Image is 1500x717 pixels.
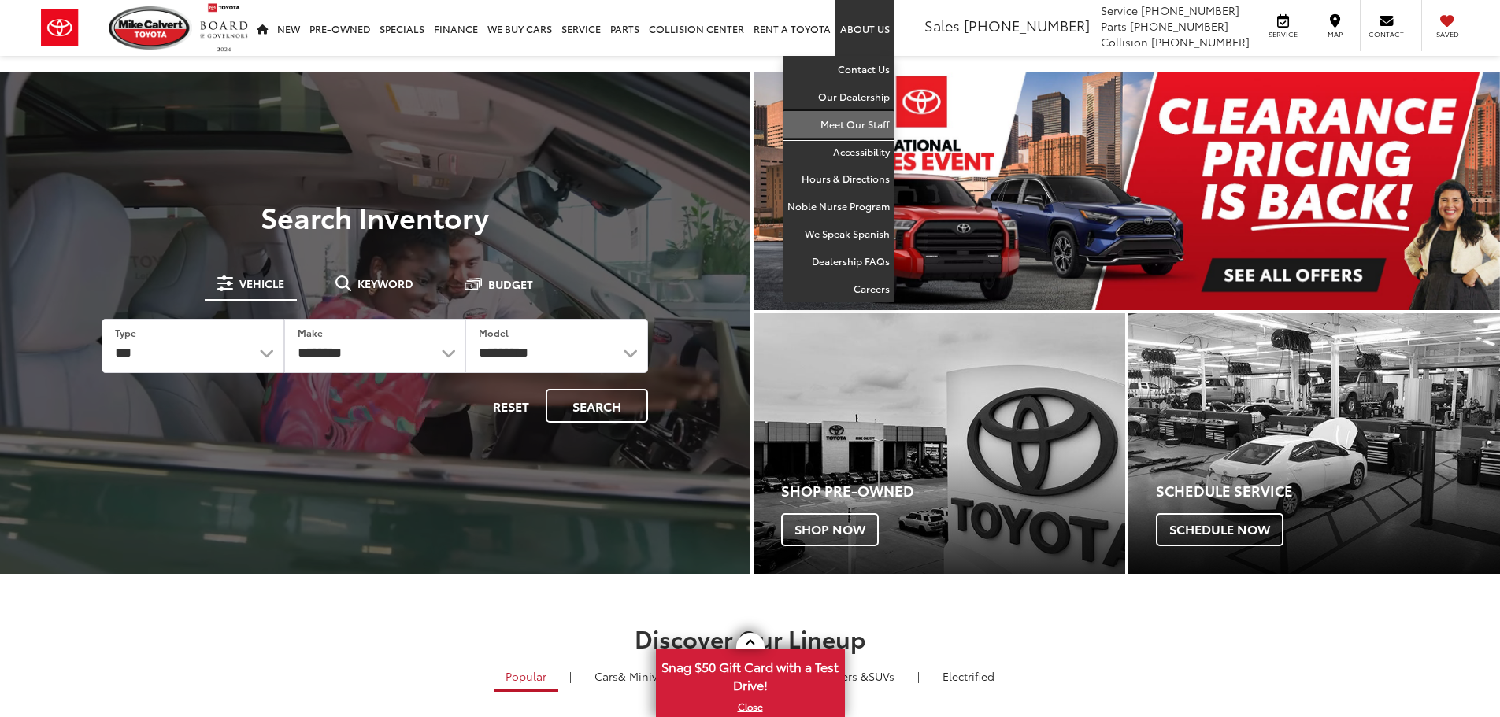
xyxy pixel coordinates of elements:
span: [PHONE_NUMBER] [1151,34,1250,50]
span: Shop Now [781,513,879,546]
a: Cars [583,663,683,689]
a: Popular [494,663,558,692]
a: SUVs [787,663,906,689]
span: Collision [1101,34,1148,50]
a: Shop Pre-Owned Shop Now [754,313,1125,574]
a: Hours & Directions [783,165,894,193]
a: Dealership FAQs [783,248,894,275]
img: Mike Calvert Toyota [109,6,192,50]
span: [PHONE_NUMBER] [1130,18,1228,34]
h4: Shop Pre-Owned [781,483,1125,499]
h2: Discover Our Lineup [195,625,1306,651]
a: Meet Our Staff [783,111,894,139]
span: [PHONE_NUMBER] [1141,2,1239,18]
span: Sales [924,15,960,35]
a: Accessibility [783,139,894,166]
span: Vehicle [239,278,284,289]
span: Parts [1101,18,1127,34]
label: Model [479,326,509,339]
span: Map [1317,29,1352,39]
a: We Speak Spanish [783,220,894,248]
a: Our Dealership [783,83,894,111]
a: Contact Us [783,56,894,83]
h4: Schedule Service [1156,483,1500,499]
span: Budget [488,279,533,290]
a: Noble Nurse Program [783,193,894,220]
a: Schedule Service Schedule Now [1128,313,1500,574]
label: Type [115,326,136,339]
div: Toyota [1128,313,1500,574]
span: Contact [1369,29,1404,39]
label: Make [298,326,323,339]
span: Keyword [357,278,413,289]
li: | [565,668,576,684]
a: Electrified [931,663,1006,689]
span: Service [1101,2,1138,18]
span: Service [1265,29,1301,39]
span: Snag $50 Gift Card with a Test Drive! [657,650,843,698]
a: Careers [783,275,894,302]
span: [PHONE_NUMBER] [964,15,1090,35]
div: Toyota [754,313,1125,574]
span: Schedule Now [1156,513,1283,546]
span: Saved [1430,29,1465,39]
span: & Minivan [618,668,671,684]
h3: Search Inventory [66,201,684,232]
button: Reset [480,389,543,423]
button: Search [546,389,648,423]
li: | [913,668,924,684]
